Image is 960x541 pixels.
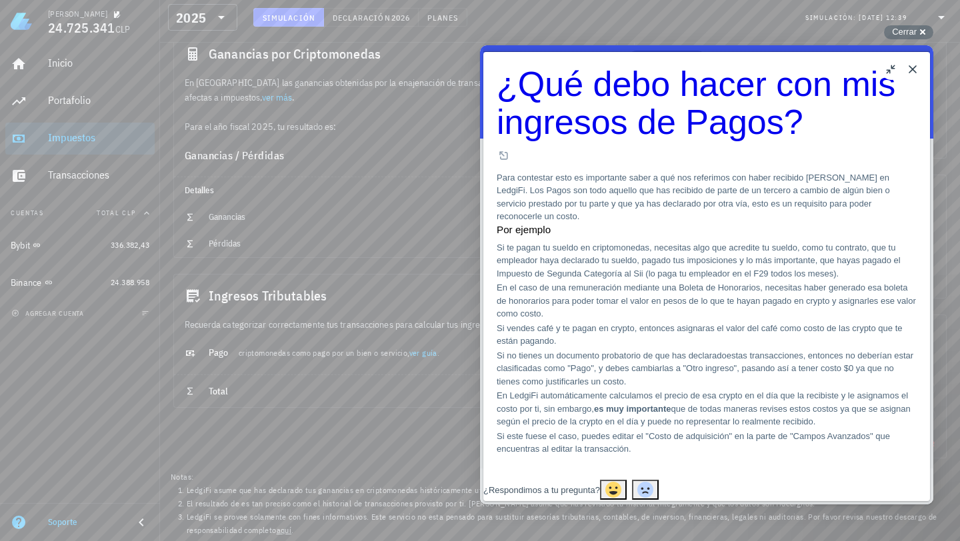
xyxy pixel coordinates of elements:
[14,309,84,318] span: agregar cuenta
[187,497,949,510] li: El resultado de es tan preciso como el historial de transacciones provisto por ti. [PERSON_NAME] ...
[160,466,960,541] footer: Notas:
[480,45,933,504] iframe: Help Scout Beacon - Live Chat, Contact Form, and Knowledge Base
[391,13,410,23] span: 2026
[262,91,293,103] a: ver más
[174,177,617,204] div: Detalles
[5,267,155,298] a: Binance 24.388.958
[797,5,957,30] div: Simulación:[DATE] 12:39
[209,239,551,249] div: Pérdidas
[48,517,123,528] div: Soporte
[185,185,575,196] div: Detalles
[892,27,917,37] span: Cerrar
[174,317,617,332] div: Recuerda categorizar correctamente tus transacciones para calcular tus ingresos tributables.
[115,23,131,35] span: CLP
[11,277,42,288] div: Binance
[409,348,437,358] a: ver guía
[859,11,907,25] div: [DATE] 12:39
[48,19,115,37] span: 24.725.341
[111,240,149,250] span: 336.382,43
[174,33,617,75] div: Ganancias por Criptomonedas
[8,306,90,320] button: agregar cuenta
[427,13,459,23] span: Planes
[5,123,155,155] a: Impuestos
[5,85,155,117] a: Portafolio
[419,8,467,27] button: Planes
[805,9,859,26] div: Simulación:
[5,48,155,80] a: Inicio
[48,94,149,107] div: Portafolio
[324,8,419,27] button: Declaración 2026
[884,25,933,39] button: Cerrar
[11,11,32,32] img: LedgiFi
[5,197,155,229] button: CuentasTotal CLP
[209,346,229,358] span: Pago
[48,9,107,19] div: [PERSON_NAME]
[209,385,229,397] span: Total
[174,274,617,317] div: Ingresos Tributables
[239,348,439,358] span: criptomonedas como pago por un bien o servicio, .
[97,209,136,217] span: Total CLP
[5,229,155,261] a: Bybit 336.382,43
[209,212,539,223] div: Ganancias
[253,8,324,27] button: Simulación
[174,75,617,134] div: En [GEOGRAPHIC_DATA] las ganancias obtenidas por la enajenación de transacciones de criptomonedas...
[48,131,149,144] div: Impuestos
[262,13,315,23] span: Simulación
[277,525,292,535] a: aquí
[185,149,285,162] span: Ganancias / Pérdidas
[48,57,149,69] div: Inicio
[111,277,149,287] span: 24.388.958
[11,240,30,251] div: Bybit
[48,169,149,181] div: Transacciones
[5,160,155,192] a: Transacciones
[187,510,949,537] li: LedgiFi se provee solamente con fines informativos. Este servicio no esta pensado para sustituir ...
[176,11,206,25] div: 2025
[168,4,237,31] div: 2025
[332,13,391,23] span: Declaración
[187,484,949,497] li: LedgiFi asume que has declarado tus ganancias en criptomonedas históricamente utilizando el mismo...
